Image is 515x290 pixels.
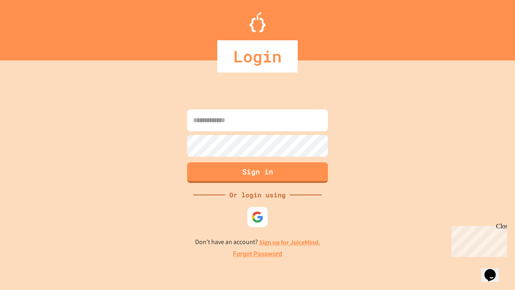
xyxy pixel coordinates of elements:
a: Sign up for JuiceMind. [259,238,320,246]
div: Login [217,40,298,72]
iframe: chat widget [448,223,507,257]
button: Sign in [187,162,328,183]
img: google-icon.svg [251,211,264,223]
a: Forgot Password [233,249,282,259]
img: Logo.svg [249,12,266,32]
p: Don't have an account? [195,237,320,247]
div: Or login using [225,190,290,200]
iframe: chat widget [481,258,507,282]
div: Chat with us now!Close [3,3,56,51]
